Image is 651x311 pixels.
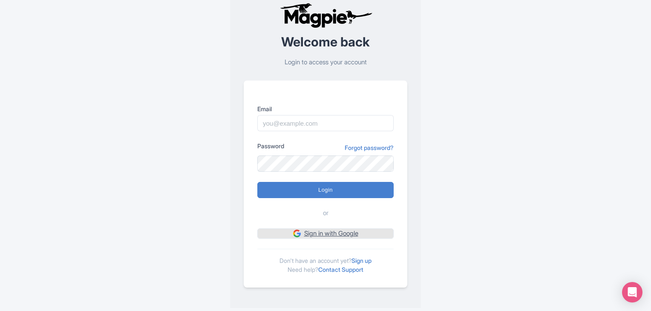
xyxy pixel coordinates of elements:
p: Login to access your account [244,58,407,67]
img: google.svg [293,230,301,237]
input: Login [257,182,394,198]
a: Contact Support [318,266,363,273]
label: Password [257,141,284,150]
div: Don't have an account yet? Need help? [257,249,394,274]
a: Sign up [351,257,372,264]
a: Forgot password? [345,143,394,152]
img: logo-ab69f6fb50320c5b225c76a69d11143b.png [278,3,374,28]
label: Email [257,104,394,113]
a: Sign in with Google [257,228,394,239]
span: or [323,208,328,218]
input: you@example.com [257,115,394,131]
div: Open Intercom Messenger [622,282,642,302]
h2: Welcome back [244,35,407,49]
